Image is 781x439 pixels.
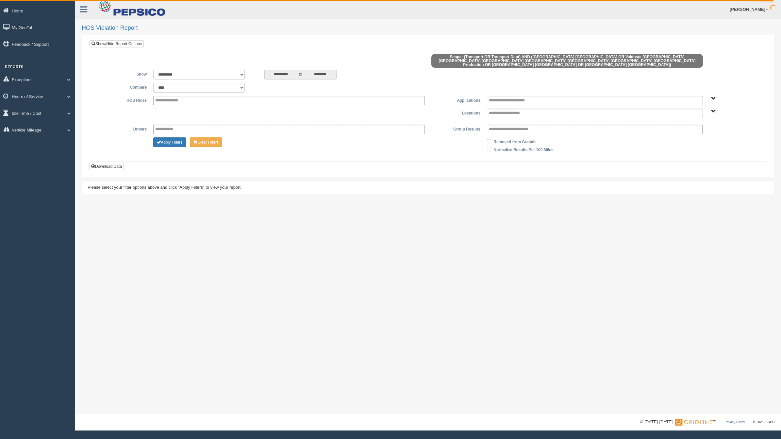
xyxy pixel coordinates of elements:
label: Applications [428,96,484,104]
div: © [DATE]-[DATE] - ™ [640,419,774,426]
label: HOS Rules [94,96,150,104]
button: Download Data [89,163,124,170]
span: Scope: (Transport OR Transport Dept) AND ([GEOGRAPHIC_DATA] [GEOGRAPHIC_DATA] OR Valdosta [GEOGRA... [431,54,703,68]
label: Locations [428,109,484,116]
label: Normalize Results Per 100 Miles [493,145,553,153]
button: Change Filter Options [190,137,222,147]
a: Privacy Policy [724,420,745,424]
span: Please select your filter options above and click "Apply Filters" to view your report. [88,185,242,190]
label: Show [94,70,150,78]
span: to [297,70,304,79]
button: Change Filter Options [153,137,186,147]
label: Drivers [94,125,150,132]
label: Removed from Geotab [493,137,536,145]
span: v. 2025.5.2403 [753,420,774,424]
h2: HOS Violation Report [82,25,774,31]
a: Show/Hide Report Options [90,40,144,47]
label: Group Results [428,125,484,132]
label: Compare [94,83,150,91]
img: Gridline [675,419,712,426]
